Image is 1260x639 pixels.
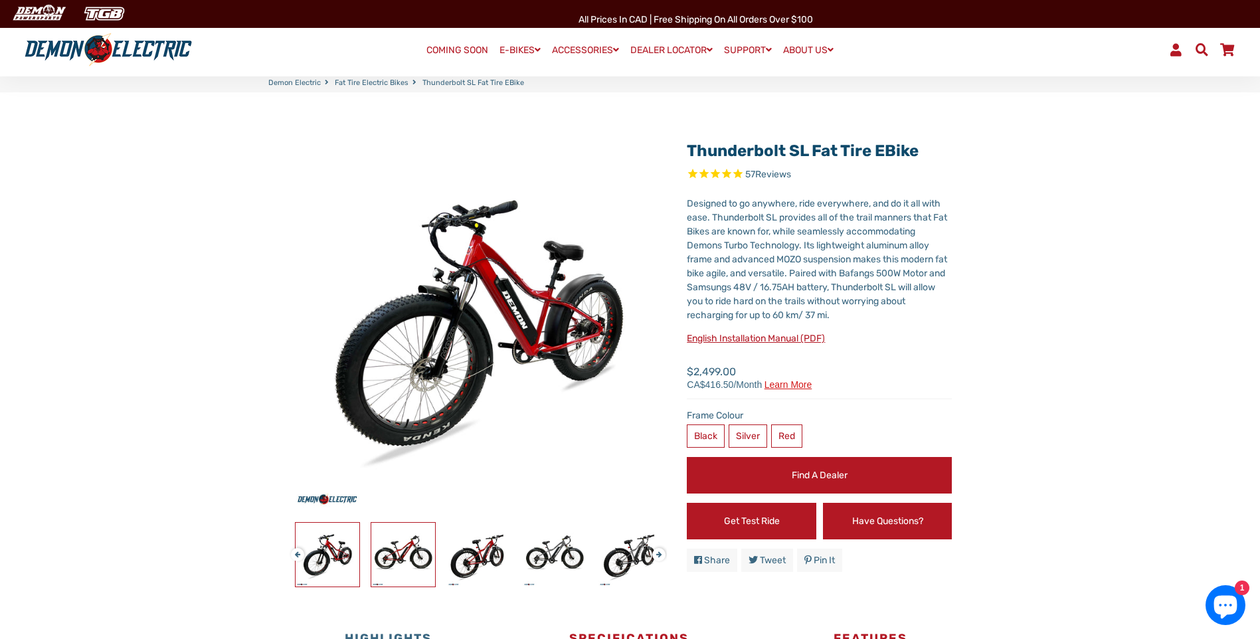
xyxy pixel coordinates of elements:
[371,523,435,587] img: Thunderbolt SL Fat Tire eBike - Demon Electric
[687,198,947,321] span: Designed to go anywhere, ride everywhere, and do it all with ease. Thunderbolt SL provides all of...
[778,41,838,60] a: ABOUT US
[719,41,776,60] a: SUPPORT
[704,555,730,566] span: Share
[495,41,545,60] a: E-BIKES
[687,141,919,160] a: Thunderbolt SL Fat Tire eBike
[755,169,791,180] span: Reviews
[687,167,952,183] span: Rated 4.9 out of 5 stars 57 reviews
[687,424,725,448] label: Black
[687,364,812,389] span: $2,499.00
[523,523,586,587] img: Thunderbolt SL Fat Tire eBike - Demon Electric
[20,33,197,67] img: Demon Electric logo
[626,41,717,60] a: DEALER LOCATOR
[296,523,359,587] img: Thunderbolt SL Fat Tire eBike - Demon Electric
[7,3,70,25] img: Demon Electric
[579,14,813,25] span: All Prices in CAD | Free shipping on all orders over $100
[687,457,952,494] a: Find a Dealer
[687,333,825,344] a: English Installation Manual (PDF)
[652,541,660,557] button: Next
[268,78,321,89] a: Demon Electric
[422,41,493,60] a: COMING SOON
[687,409,952,422] label: Frame Colour
[77,3,132,25] img: TGB Canada
[687,503,816,539] a: Get Test Ride
[422,78,524,89] span: Thunderbolt SL Fat Tire eBike
[760,555,786,566] span: Tweet
[598,523,662,587] img: Thunderbolt SL Fat Tire eBike - Demon Electric
[745,169,791,180] span: 57 reviews
[823,503,952,539] a: Have Questions?
[335,78,408,89] a: Fat Tire Electric Bikes
[1202,585,1249,628] inbox-online-store-chat: Shopify online store chat
[729,424,767,448] label: Silver
[771,424,802,448] label: Red
[447,523,511,587] img: Thunderbolt SL Fat Tire eBike - Demon Electric
[547,41,624,60] a: ACCESSORIES
[814,555,835,566] span: Pin it
[291,541,299,557] button: Previous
